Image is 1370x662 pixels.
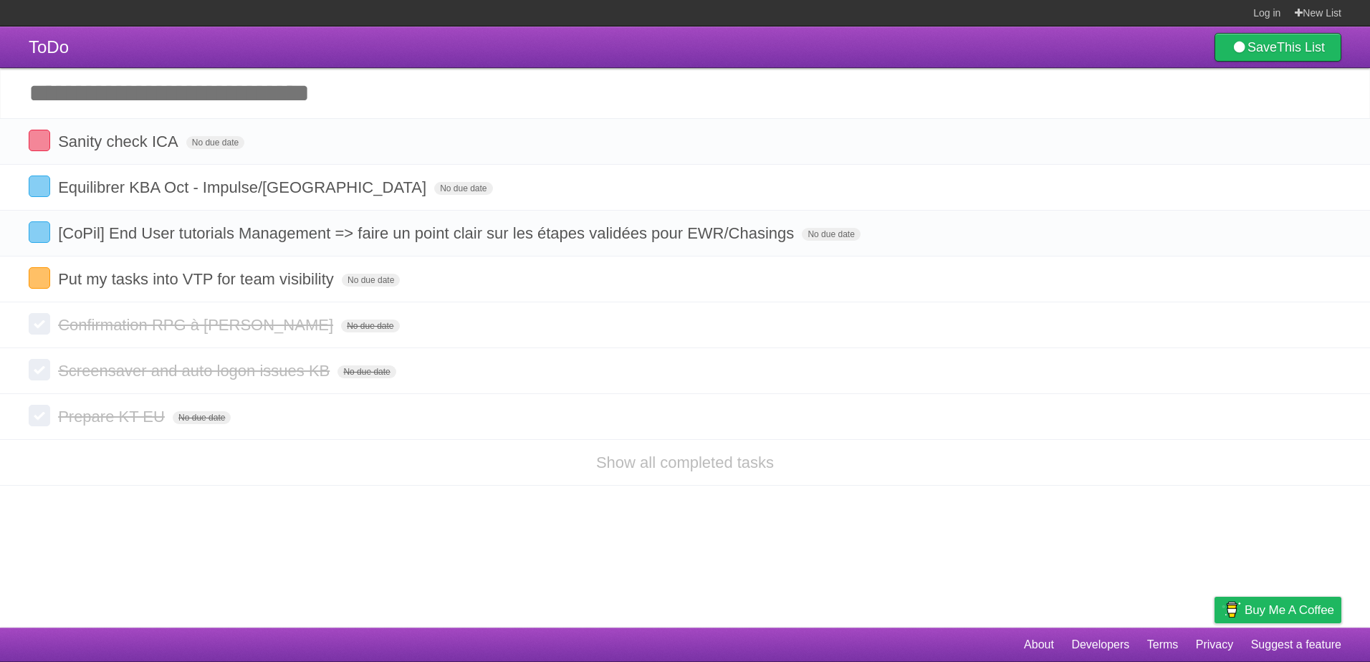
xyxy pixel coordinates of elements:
[1071,631,1129,658] a: Developers
[173,411,231,424] span: No due date
[58,133,182,150] span: Sanity check ICA
[342,274,400,287] span: No due date
[58,408,168,426] span: Prepare KT EU
[58,178,430,196] span: Equilibrer KBA Oct - Impulse/[GEOGRAPHIC_DATA]
[1215,33,1341,62] a: SaveThis List
[1245,598,1334,623] span: Buy me a coffee
[29,176,50,197] label: Done
[58,270,337,288] span: Put my tasks into VTP for team visibility
[596,454,774,471] a: Show all completed tasks
[1222,598,1241,622] img: Buy me a coffee
[1251,631,1341,658] a: Suggest a feature
[29,37,69,57] span: ToDo
[434,182,492,195] span: No due date
[58,362,333,380] span: Screensaver and auto logon issues KB
[341,320,399,332] span: No due date
[186,136,244,149] span: No due date
[1196,631,1233,658] a: Privacy
[29,313,50,335] label: Done
[29,130,50,151] label: Done
[1024,631,1054,658] a: About
[58,224,797,242] span: [CoPil] End User tutorials Management => faire un point clair sur les étapes validées pour EWR/Ch...
[1147,631,1179,658] a: Terms
[802,228,860,241] span: No due date
[58,316,337,334] span: Confirmation RPG à [PERSON_NAME]
[337,365,396,378] span: No due date
[29,221,50,243] label: Done
[1277,40,1325,54] b: This List
[29,267,50,289] label: Done
[29,405,50,426] label: Done
[1215,597,1341,623] a: Buy me a coffee
[29,359,50,380] label: Done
